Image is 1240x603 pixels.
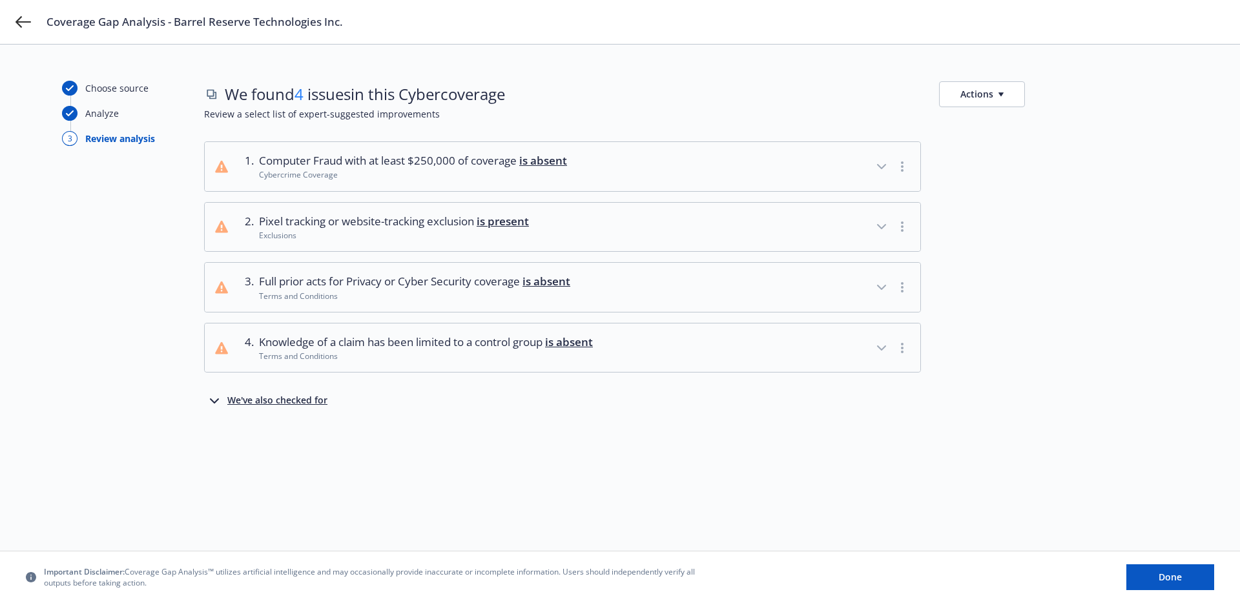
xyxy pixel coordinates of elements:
[44,566,703,588] span: Coverage Gap Analysis™ utilizes artificial intelligence and may occasionally provide inaccurate o...
[294,83,304,105] span: 4
[85,81,149,95] div: Choose source
[205,323,920,373] button: 4.Knowledge of a claim has been limited to a control group is absentTerms and Conditions
[204,107,1178,121] span: Review a select list of expert-suggested improvements
[259,334,593,351] span: Knowledge of a claim has been limited to a control group
[1159,571,1182,583] span: Done
[227,393,327,409] div: We've also checked for
[259,351,593,362] div: Terms and Conditions
[259,273,570,290] span: Full prior acts for Privacy or Cyber Security coverage
[259,213,529,230] span: Pixel tracking or website-tracking exclusion
[477,214,529,229] span: is present
[238,334,254,362] div: 4 .
[522,274,570,289] span: is absent
[259,291,570,301] div: Terms and Conditions
[1126,564,1214,590] button: Done
[62,131,77,146] div: 3
[238,152,254,181] div: 1 .
[205,142,920,191] button: 1.Computer Fraud with at least $250,000 of coverage is absentCybercrime Coverage
[205,203,920,252] button: 2.Pixel tracking or website-tracking exclusion is presentExclusions
[259,152,567,169] span: Computer Fraud with at least $250,000 of coverage
[939,81,1025,107] button: Actions
[46,14,343,30] span: Coverage Gap Analysis - Barrel Reserve Technologies Inc.
[44,566,125,577] span: Important Disclaimer:
[205,263,920,312] button: 3.Full prior acts for Privacy or Cyber Security coverage is absentTerms and Conditions
[85,132,155,145] div: Review analysis
[207,393,327,409] button: We've also checked for
[259,230,529,241] div: Exclusions
[259,169,567,180] div: Cybercrime Coverage
[238,273,254,301] div: 3 .
[545,334,593,349] span: is absent
[85,107,119,120] div: Analyze
[238,213,254,241] div: 2 .
[519,153,567,168] span: is absent
[225,83,505,105] span: We found issues in this Cyber coverage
